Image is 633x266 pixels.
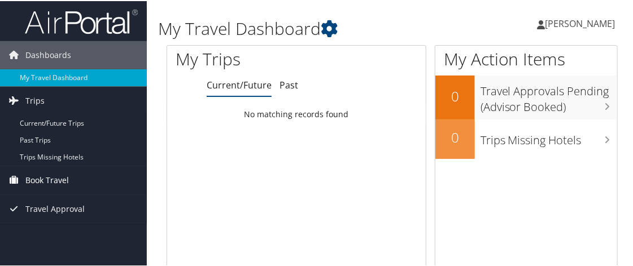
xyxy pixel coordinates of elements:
img: airportal-logo.png [25,7,138,34]
a: Past [280,78,298,90]
h1: My Trips [176,46,309,70]
a: 0Travel Approvals Pending (Advisor Booked) [435,74,617,118]
td: No matching records found [167,103,426,123]
span: Travel Approval [25,194,85,222]
a: [PERSON_NAME] [537,6,626,39]
h2: 0 [435,127,475,146]
h3: Trips Missing Hotels [481,126,617,147]
span: Trips [25,86,45,114]
h3: Travel Approvals Pending (Advisor Booked) [481,77,617,114]
h1: My Travel Dashboard [158,16,470,39]
h2: 0 [435,86,475,105]
span: Book Travel [25,165,69,193]
a: 0Trips Missing Hotels [435,118,617,158]
span: [PERSON_NAME] [545,16,615,29]
h1: My Action Items [435,46,617,70]
a: Current/Future [207,78,272,90]
span: Dashboards [25,40,71,68]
